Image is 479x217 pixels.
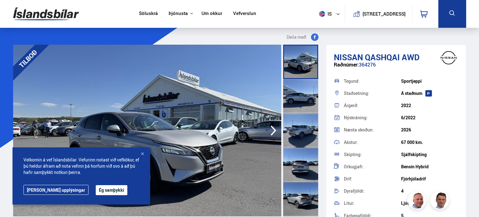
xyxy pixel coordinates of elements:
div: Drif: [344,177,401,181]
div: Árgerð: [344,103,401,108]
div: Tegund: [344,79,401,83]
div: Skipting: [344,152,401,157]
a: Söluskrá [139,11,158,17]
a: [STREET_ADDRESS] [348,5,409,23]
button: Ég samþykki [96,185,127,195]
div: TILBOÐ [4,35,51,82]
div: Bensín Hybrid [401,164,458,169]
div: 67 000 km. [401,140,458,145]
div: 6/2022 [401,115,458,120]
div: Orkugjafi: [344,165,401,169]
img: G0Ugv5HjCgRt.svg [13,4,79,24]
span: Velkomin á vef Íslandsbílar. Vefurinn notast við vefkökur, ef þú heldur áfram að nota vefinn þá h... [23,157,139,175]
span: Qashqai AWD [365,52,420,63]
img: 3292782.jpeg [13,45,281,216]
img: svg+xml;base64,PHN2ZyB4bWxucz0iaHR0cDovL3d3dy53My5vcmcvMjAwMC9zdmciIHdpZHRoPSI1MTIiIGhlaWdodD0iNT... [319,11,325,17]
div: 2026 [401,127,458,132]
span: Raðnúmer: [334,61,359,68]
div: Sjálfskipting [401,152,458,157]
div: Næsta skoðun: [344,128,401,132]
div: Dyrafjöldi: [344,189,401,193]
button: Þjónusta [169,11,188,17]
button: is [317,5,345,23]
div: 4 [401,189,458,194]
img: brand logo [436,48,461,67]
span: Deila með: [287,33,307,41]
img: FbJEzSuNWCJXmdc-.webp [431,192,450,210]
div: Nýskráning: [344,116,401,120]
a: [PERSON_NAME] upplýsingar [23,185,89,195]
button: Deila með: [284,33,321,41]
div: Fjórhjóladrif [401,176,458,181]
img: siFngHWaQ9KaOqBr.png [409,192,427,210]
button: [STREET_ADDRESS] [365,11,403,17]
div: Litur: [344,201,401,205]
div: Ljósgrár [401,201,458,206]
a: Vefverslun [233,11,256,17]
span: is [317,11,332,17]
div: 2022 [401,103,458,108]
div: Á staðnum [401,91,458,96]
div: Sportjeppi [401,79,458,84]
div: Akstur: [344,140,401,145]
div: Staðsetning: [344,91,401,96]
span: Nissan [334,52,363,63]
div: 364276 [334,62,459,74]
a: Um okkur [201,11,222,17]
